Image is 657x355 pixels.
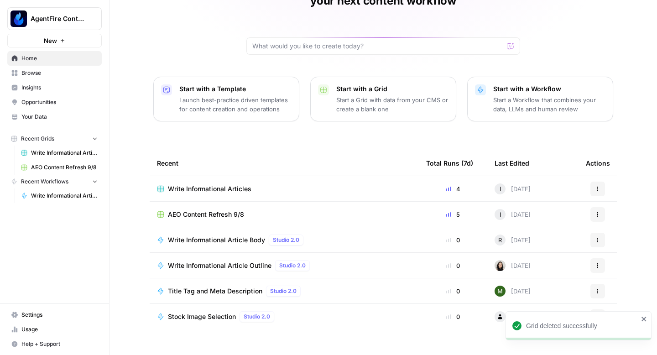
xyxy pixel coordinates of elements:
[157,286,412,297] a: Title Tag and Meta DescriptionStudio 2.0
[493,95,605,114] p: Start a Workflow that combines your data, LLMs and human review
[168,210,244,219] span: AEO Content Refresh 9/8
[498,235,502,245] span: R
[426,210,480,219] div: 5
[31,14,86,23] span: AgentFire Content
[17,160,102,175] a: AEO Content Refresh 9/8
[168,312,236,321] span: Stock Image Selection
[500,210,501,219] span: I
[7,51,102,66] a: Home
[21,177,68,186] span: Recent Workflows
[495,286,531,297] div: [DATE]
[279,261,306,270] span: Studio 2.0
[244,313,270,321] span: Studio 2.0
[31,192,98,200] span: Write Informational Article Body
[495,235,531,245] div: [DATE]
[426,235,480,245] div: 0
[157,151,412,176] div: Recent
[426,184,480,193] div: 4
[7,80,102,95] a: Insights
[426,312,480,321] div: 0
[426,151,473,176] div: Total Runs (7d)
[44,36,57,45] span: New
[168,261,271,270] span: Write Informational Article Outline
[17,188,102,203] a: Write Informational Article Body
[157,235,412,245] a: Write Informational Article BodyStudio 2.0
[495,311,531,322] div: [DATE]
[10,10,27,27] img: AgentFire Content Logo
[17,146,102,160] a: Write Informational Articles
[336,95,448,114] p: Start a Grid with data from your CMS or create a blank one
[7,337,102,351] button: Help + Support
[467,77,613,121] button: Start with a WorkflowStart a Workflow that combines your data, LLMs and human review
[500,184,501,193] span: I
[31,163,98,172] span: AEO Content Refresh 9/8
[495,260,531,271] div: [DATE]
[157,311,412,322] a: Stock Image SelectionStudio 2.0
[310,77,456,121] button: Start with a GridStart a Grid with data from your CMS or create a blank one
[7,66,102,80] a: Browse
[157,260,412,271] a: Write Informational Article OutlineStudio 2.0
[21,135,54,143] span: Recent Grids
[7,95,102,110] a: Opportunities
[495,209,531,220] div: [DATE]
[7,175,102,188] button: Recent Workflows
[179,95,292,114] p: Launch best-practice driven templates for content creation and operations
[7,132,102,146] button: Recent Grids
[21,54,98,63] span: Home
[7,7,102,30] button: Workspace: AgentFire Content
[7,322,102,337] a: Usage
[495,286,506,297] img: ms5214pclqw0imcoxtvoedrp0urw
[168,235,265,245] span: Write Informational Article Body
[168,287,262,296] span: Title Tag and Meta Description
[21,340,98,348] span: Help + Support
[157,210,412,219] a: AEO Content Refresh 9/8
[495,151,529,176] div: Last Edited
[21,84,98,92] span: Insights
[21,311,98,319] span: Settings
[426,261,480,270] div: 0
[273,236,299,244] span: Studio 2.0
[252,42,503,51] input: What would you like to create today?
[336,84,448,94] p: Start with a Grid
[641,315,647,323] button: close
[21,325,98,334] span: Usage
[493,84,605,94] p: Start with a Workflow
[586,151,610,176] div: Actions
[21,69,98,77] span: Browse
[495,183,531,194] div: [DATE]
[21,113,98,121] span: Your Data
[526,321,638,330] div: Grid deleted successfully
[31,149,98,157] span: Write Informational Articles
[426,287,480,296] div: 0
[7,308,102,322] a: Settings
[7,34,102,47] button: New
[270,287,297,295] span: Studio 2.0
[495,260,506,271] img: t5ef5oef8zpw1w4g2xghobes91mw
[21,98,98,106] span: Opportunities
[157,184,412,193] a: Write Informational Articles
[179,84,292,94] p: Start with a Template
[153,77,299,121] button: Start with a TemplateLaunch best-practice driven templates for content creation and operations
[168,184,251,193] span: Write Informational Articles
[7,110,102,124] a: Your Data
